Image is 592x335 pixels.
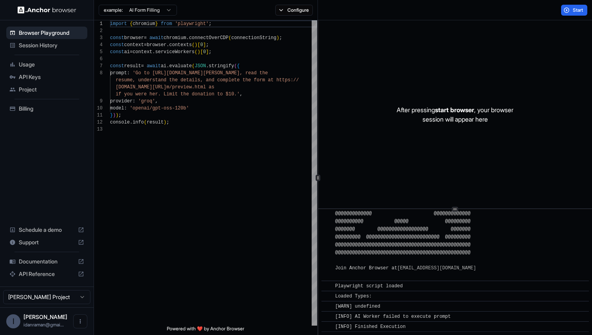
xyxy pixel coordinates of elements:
span: ; [206,42,209,48]
span: API Keys [19,73,84,81]
div: Billing [6,102,87,115]
span: ( [192,63,195,69]
span: orm at https:// [256,77,299,83]
div: Project [6,83,87,96]
span: , [240,91,242,97]
span: example: [104,7,123,13]
span: context [124,42,144,48]
span: provider [110,99,133,104]
span: [ [200,49,203,55]
span: Billing [19,105,84,113]
div: 5 [94,48,103,56]
span: . [152,49,155,55]
span: await [150,35,164,41]
span: ) [164,120,166,125]
span: 'Go to [URL][DOMAIN_NAME][PERSON_NAME], re [133,70,251,76]
span: Start [573,7,584,13]
span: model [110,106,124,111]
span: } [155,21,158,27]
span: ) [195,42,197,48]
span: m/preview.html as [166,84,214,90]
span: . [166,63,169,69]
span: JSON [195,63,206,69]
span: Schedule a demo [19,226,75,234]
span: ) [113,113,116,118]
div: API Keys [6,71,87,83]
span: ) [116,113,118,118]
span: const [110,42,124,48]
span: = [144,42,146,48]
span: , [155,99,158,104]
span: resume, understand the details, and complete the f [116,77,256,83]
button: Configure [275,5,313,16]
div: Documentation [6,255,87,268]
span: Loaded Types: [335,294,372,299]
span: ( [195,49,197,55]
span: . [186,35,189,41]
span: ; [209,21,211,27]
span: console [110,120,130,125]
span: ​ [325,323,329,331]
span: const [110,63,124,69]
span: result [147,120,164,125]
div: Browser Playground [6,27,87,39]
span: from [161,21,172,27]
span: stringify [209,63,234,69]
span: 0 [203,49,206,55]
span: : [133,99,135,104]
span: Session History [19,41,84,49]
span: ​ [325,303,329,310]
span: ( [144,120,146,125]
span: [WARN] undefined [335,304,380,309]
span: browser [147,42,166,48]
span: = [130,49,132,55]
span: Usage [19,61,84,68]
p: After pressing , your browser session will appear here [397,105,513,124]
span: ( [229,35,231,41]
span: import [110,21,127,27]
span: ad the [251,70,268,76]
span: Documentation [19,258,75,265]
span: { [130,21,132,27]
span: info [133,120,144,125]
span: ; [166,120,169,125]
div: Schedule a demo [6,224,87,236]
div: 8 [94,70,103,77]
div: API Reference [6,268,87,280]
div: 4 [94,41,103,48]
span: ; [279,35,282,41]
span: ] [203,42,206,48]
span: ai [124,49,130,55]
span: ] [206,49,209,55]
span: const [110,49,124,55]
span: [INFO] AI Worker failed to execute prompt [335,314,451,319]
span: if you were her. Limit the donation to $10.' [116,91,240,97]
span: Powered with ❤️ by Anchor Browser [167,326,244,335]
div: Usage [6,58,87,71]
span: 0 [200,42,203,48]
div: I [6,314,20,328]
span: 'openai/gpt-oss-120b' [130,106,189,111]
button: Open menu [73,314,87,328]
div: Session History [6,39,87,52]
span: [ [197,42,200,48]
span: { [237,63,240,69]
a: [EMAIL_ADDRESS][DOMAIN_NAME] [397,265,476,271]
span: [DOMAIN_NAME][URL] [116,84,166,90]
span: Browser Playground [19,29,84,37]
span: ( [234,63,237,69]
span: context [133,49,152,55]
span: 'playwright' [175,21,209,27]
span: ; [119,113,121,118]
span: contexts [169,42,192,48]
span: ( [192,42,195,48]
div: 13 [94,126,103,133]
div: Support [6,236,87,249]
div: 7 [94,63,103,70]
span: 'groq' [138,99,155,104]
span: [INFO] Finished Execution [335,324,406,330]
span: serviceWorkers [155,49,195,55]
span: evaluate [169,63,192,69]
span: ) [197,49,200,55]
span: const [110,35,124,41]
